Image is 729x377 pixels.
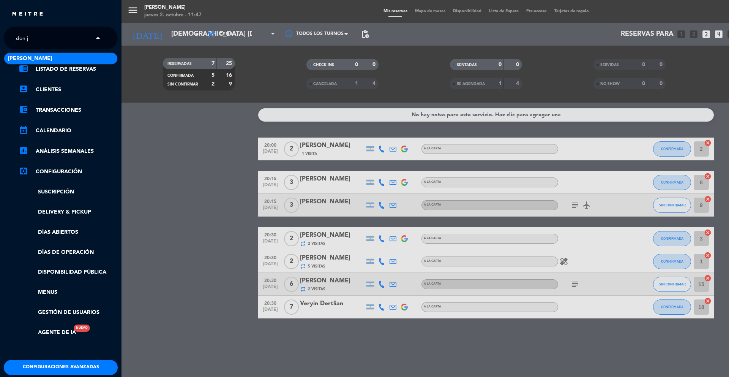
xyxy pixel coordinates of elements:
a: Suscripción [19,188,118,196]
i: account_balance_wallet [19,105,28,114]
a: account_balance_walletTransacciones [19,106,118,115]
i: settings_applications [19,166,28,176]
a: Delivery & Pickup [19,208,118,217]
a: Gestión de usuarios [19,308,118,317]
a: Días abiertos [19,228,118,237]
button: Configuraciones avanzadas [4,360,118,375]
i: chrome_reader_mode [19,64,28,73]
a: Menus [19,288,118,297]
a: account_boxClientes [19,85,118,94]
a: Configuración [19,167,118,176]
i: assessment [19,146,28,155]
a: chrome_reader_modeListado de Reservas [19,65,118,74]
a: assessmentANÁLISIS SEMANALES [19,147,118,156]
a: Disponibilidad pública [19,268,118,277]
a: Agente de IANuevo [19,328,76,337]
span: [PERSON_NAME] [8,54,52,63]
i: calendar_month [19,125,28,135]
img: MEITRE [11,11,44,17]
div: Nuevo [74,325,90,332]
a: calendar_monthCalendario [19,126,118,135]
a: Días de Operación [19,248,118,257]
i: account_box [19,84,28,93]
